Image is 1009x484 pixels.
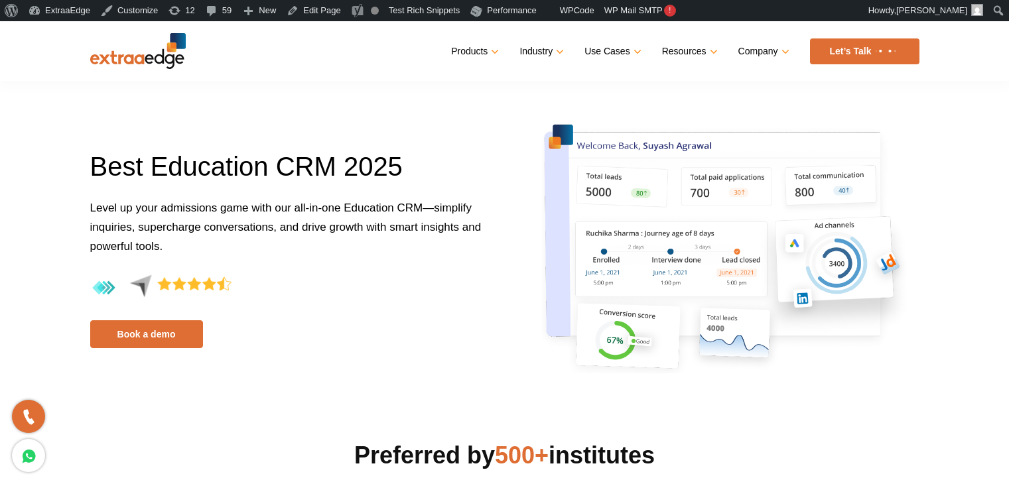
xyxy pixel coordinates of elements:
span: Level up your admissions game with our all-in-one Education CRM—simplify inquiries, supercharge c... [90,202,482,253]
a: Company [738,42,787,61]
a: Book a demo [90,320,203,348]
a: Resources [662,42,715,61]
a: Let’s Talk [810,38,919,64]
h1: Best Education CRM 2025 [90,149,495,198]
span: [PERSON_NAME] [896,5,967,15]
img: 4.4-aggregate-rating-by-users [90,274,232,302]
span: ! [664,5,676,17]
a: Industry [519,42,561,61]
a: Use Cases [584,42,638,61]
img: education-crm-banner [541,124,919,373]
span: 500+ [495,442,549,469]
a: Products [451,42,496,61]
h2: Preferred by institutes [90,440,919,471]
